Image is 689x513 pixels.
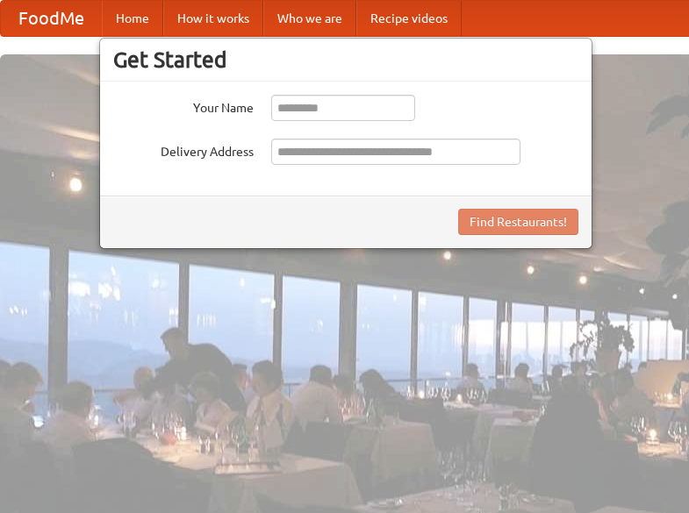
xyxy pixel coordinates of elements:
[163,1,263,36] a: How it works
[113,139,254,160] label: Delivery Address
[458,209,578,235] button: Find Restaurants!
[263,1,356,36] a: Who we are
[356,1,462,36] a: Recipe videos
[113,46,578,73] h3: Get Started
[113,95,254,117] label: Your Name
[1,1,102,36] a: FoodMe
[102,1,163,36] a: Home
